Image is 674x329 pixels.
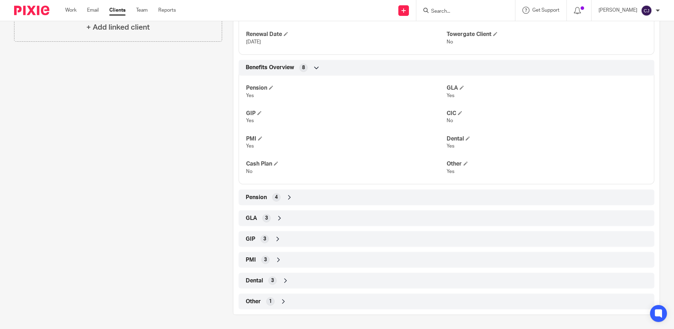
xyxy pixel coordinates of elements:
[447,160,647,168] h4: Other
[447,84,647,92] h4: GLA
[246,84,446,92] h4: Pension
[532,8,559,13] span: Get Support
[447,31,647,38] h4: Towergate Client
[246,40,261,44] span: [DATE]
[246,215,257,222] span: GLA
[246,298,261,305] span: Other
[430,8,494,15] input: Search
[246,256,256,264] span: PMI
[86,22,150,33] h4: + Add linked client
[269,298,272,305] span: 1
[158,7,176,14] a: Reports
[447,144,454,149] span: Yes
[447,40,453,44] span: No
[599,7,637,14] p: [PERSON_NAME]
[447,169,454,174] span: Yes
[136,7,148,14] a: Team
[447,110,647,117] h4: CIC
[246,135,446,143] h4: PMI
[246,194,267,201] span: Pension
[263,235,266,243] span: 3
[246,235,255,243] span: GIP
[246,169,252,174] span: No
[447,135,647,143] h4: Dental
[246,118,254,123] span: Yes
[246,110,446,117] h4: GIP
[246,31,446,38] h4: Renewal Date
[246,93,254,98] span: Yes
[447,93,454,98] span: Yes
[246,64,294,71] span: Benefits Overview
[265,215,268,222] span: 3
[109,7,125,14] a: Clients
[275,194,278,201] span: 4
[641,5,652,16] img: svg%3E
[271,277,274,284] span: 3
[447,118,453,123] span: No
[65,7,76,14] a: Work
[302,64,305,71] span: 8
[87,7,99,14] a: Email
[264,256,267,263] span: 3
[246,160,446,168] h4: Cash Plan
[14,6,49,15] img: Pixie
[246,277,263,285] span: Dental
[246,144,254,149] span: Yes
